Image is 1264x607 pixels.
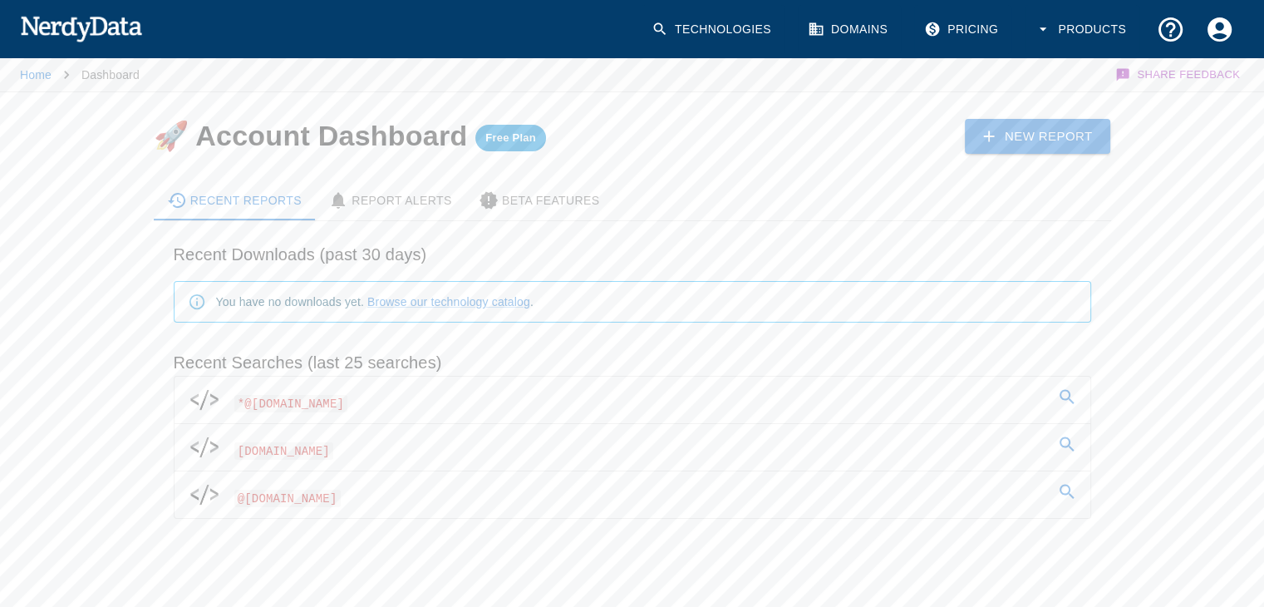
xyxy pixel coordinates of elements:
[216,287,534,317] div: You have no downloads yet. .
[1146,5,1195,54] button: Support and Documentation
[798,5,901,54] a: Domains
[175,377,1090,423] a: *@[DOMAIN_NAME]
[914,5,1011,54] a: Pricing
[175,424,1090,471] a: [DOMAIN_NAME]
[234,395,348,412] span: *@[DOMAIN_NAME]
[1025,5,1139,54] button: Products
[234,490,341,507] span: @[DOMAIN_NAME]
[475,120,546,151] a: Free Plan
[1113,58,1244,91] button: Share Feedback
[174,349,1091,376] h6: Recent Searches (last 25 searches)
[367,295,530,308] a: Browse our technology catalog
[642,5,784,54] a: Technologies
[234,442,334,460] span: [DOMAIN_NAME]
[154,120,546,151] h4: 🚀 Account Dashboard
[167,190,302,210] div: Recent Reports
[479,190,600,210] div: Beta Features
[965,119,1111,154] a: New Report
[1195,5,1244,54] button: Account Settings
[175,471,1090,518] a: @[DOMAIN_NAME]
[174,241,1091,268] h6: Recent Downloads (past 30 days)
[81,67,140,83] p: Dashboard
[20,12,142,45] img: NerdyData.com
[475,131,546,145] span: Free Plan
[20,68,52,81] a: Home
[20,58,140,91] nav: breadcrumb
[328,190,452,210] div: Report Alerts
